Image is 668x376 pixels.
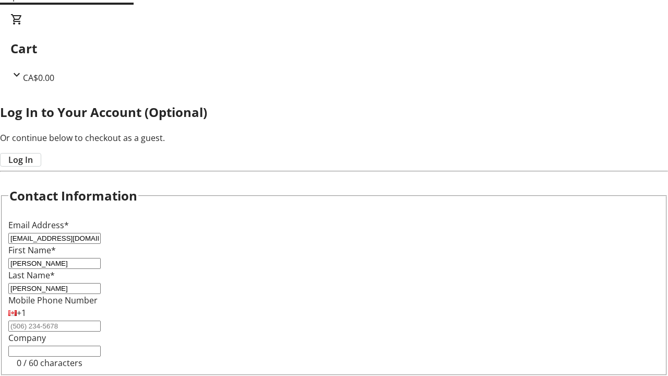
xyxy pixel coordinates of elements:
[8,269,55,281] label: Last Name*
[8,244,56,256] label: First Name*
[8,295,98,306] label: Mobile Phone Number
[10,13,658,84] div: CartCA$0.00
[9,186,137,205] h2: Contact Information
[10,39,658,58] h2: Cart
[8,219,69,231] label: Email Address*
[8,332,46,344] label: Company
[8,154,33,166] span: Log In
[8,321,101,332] input: (506) 234-5678
[23,72,54,84] span: CA$0.00
[17,357,82,369] tr-character-limit: 0 / 60 characters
